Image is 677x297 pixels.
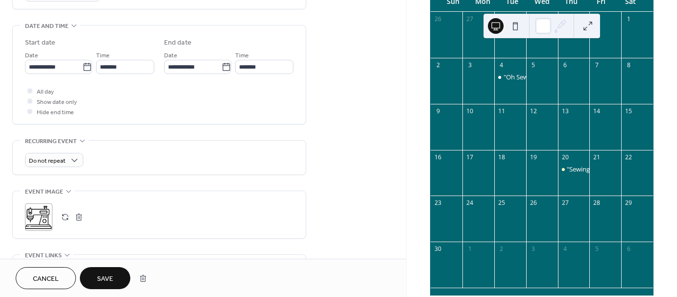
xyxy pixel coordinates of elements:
div: 18 [497,153,506,161]
div: 4 [497,61,506,69]
div: 28 [593,199,601,207]
div: 4 [561,245,569,253]
div: 23 [434,199,442,207]
span: Show date only [37,97,77,107]
div: End date [164,38,192,48]
div: 2 [497,245,506,253]
div: 6 [561,61,569,69]
span: Date [25,50,38,61]
span: Date and time [25,21,69,31]
span: Save [97,274,113,284]
div: 26 [434,15,442,23]
div: 30 [434,245,442,253]
div: 5 [529,61,537,69]
button: Cancel [16,267,76,289]
div: 11 [497,107,506,115]
div: 7 [593,61,601,69]
span: Time [96,50,110,61]
div: 17 [466,153,474,161]
div: "Oh Sew Crafty!" [494,73,526,81]
div: 15 [625,107,633,115]
div: 22 [625,153,633,161]
div: 6 [625,245,633,253]
span: Cancel [33,274,59,284]
div: 16 [434,153,442,161]
div: 12 [529,107,537,115]
span: Event links [25,250,62,261]
button: Save [80,267,130,289]
div: 13 [561,107,569,115]
div: 24 [466,199,474,207]
span: Do not repeat [29,155,66,167]
div: 1 [625,15,633,23]
span: Date [164,50,177,61]
div: Start date [25,38,55,48]
span: Time [235,50,249,61]
div: ; [25,203,52,231]
div: 14 [593,107,601,115]
span: All day [37,87,54,97]
div: 10 [466,107,474,115]
div: 29 [625,199,633,207]
span: Recurring event [25,136,77,147]
div: 1 [466,245,474,253]
div: 26 [529,199,537,207]
div: 9 [434,107,442,115]
div: 3 [529,245,537,253]
div: 2 [434,61,442,69]
div: 27 [466,15,474,23]
div: 3 [466,61,474,69]
div: 25 [497,199,506,207]
span: Event image [25,187,63,197]
div: 27 [561,199,569,207]
div: 20 [561,153,569,161]
span: Hide end time [37,107,74,118]
div: 21 [593,153,601,161]
div: 8 [625,61,633,69]
div: "Sewing Basics" at Way Public Library [558,165,590,173]
div: 5 [593,245,601,253]
div: 19 [529,153,537,161]
div: "Oh Sew Crafty!" [504,73,551,81]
